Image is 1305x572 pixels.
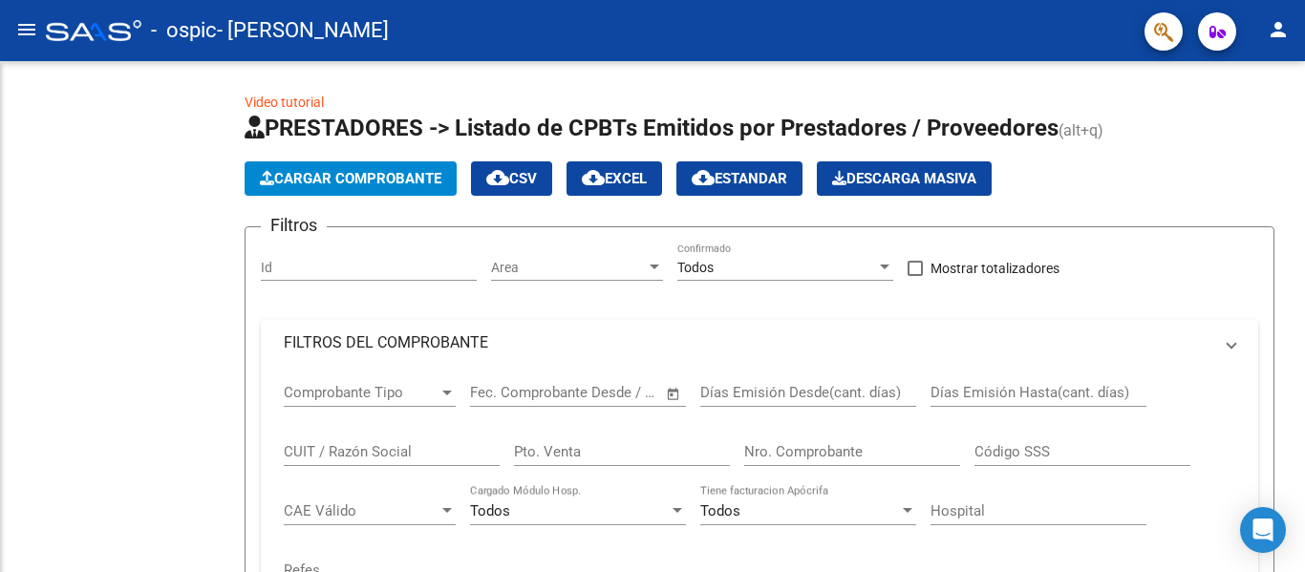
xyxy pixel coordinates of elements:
span: - ospic [151,10,217,52]
button: Descarga Masiva [817,161,992,196]
span: CSV [486,170,537,187]
span: PRESTADORES -> Listado de CPBTs Emitidos por Prestadores / Proveedores [245,115,1059,141]
button: Cargar Comprobante [245,161,457,196]
span: CAE Válido [284,502,439,519]
input: End date [549,384,642,401]
button: Open calendar [663,383,685,405]
span: Todos [677,260,714,275]
button: Estandar [676,161,802,196]
button: EXCEL [567,161,662,196]
button: CSV [471,161,552,196]
mat-icon: cloud_download [582,166,605,189]
mat-icon: cloud_download [692,166,715,189]
span: Estandar [692,170,787,187]
span: Todos [470,502,510,519]
input: Start date [470,384,532,401]
span: EXCEL [582,170,647,187]
h3: Filtros [261,212,327,239]
a: Video tutorial [245,95,324,110]
mat-icon: person [1267,18,1290,41]
span: - [PERSON_NAME] [217,10,389,52]
span: Todos [700,502,740,519]
span: Mostrar totalizadores [931,257,1059,280]
span: Descarga Masiva [832,170,976,187]
span: Area [491,260,646,276]
mat-icon: cloud_download [486,166,509,189]
span: (alt+q) [1059,121,1103,139]
span: Comprobante Tipo [284,384,439,401]
mat-panel-title: FILTROS DEL COMPROBANTE [284,332,1212,353]
app-download-masive: Descarga masiva de comprobantes (adjuntos) [817,161,992,196]
span: Cargar Comprobante [260,170,441,187]
mat-icon: menu [15,18,38,41]
div: Open Intercom Messenger [1240,507,1286,553]
mat-expansion-panel-header: FILTROS DEL COMPROBANTE [261,320,1258,366]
